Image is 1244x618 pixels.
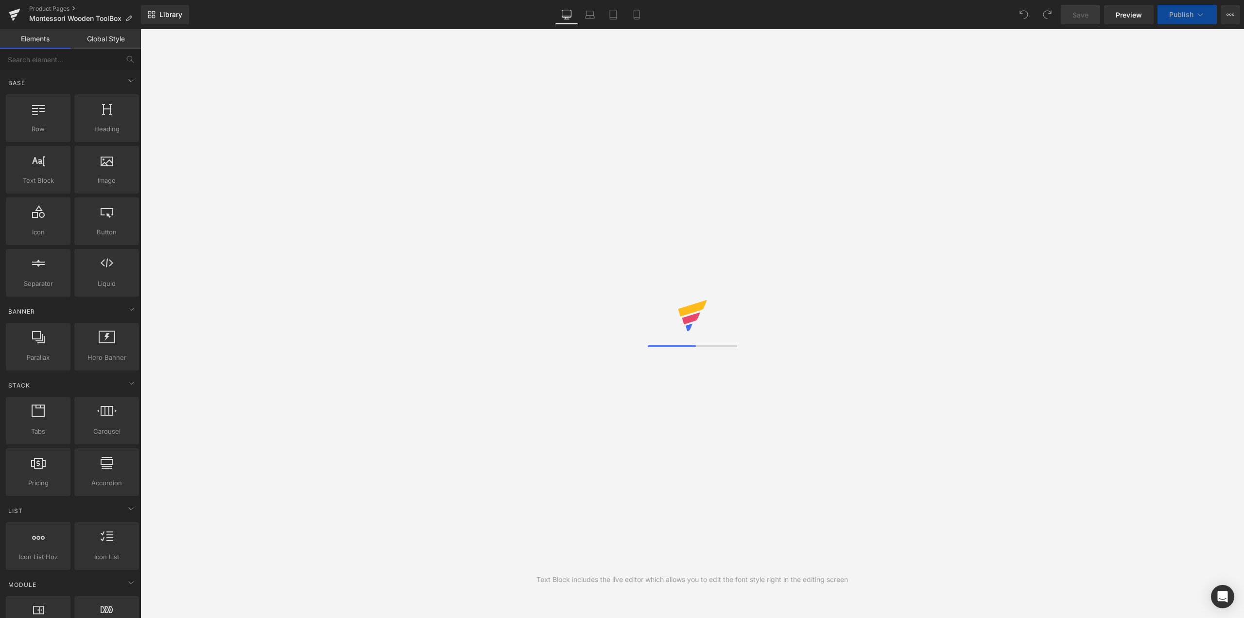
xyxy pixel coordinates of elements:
[77,176,136,186] span: Image
[9,176,68,186] span: Text Block
[7,580,37,589] span: Module
[9,426,68,437] span: Tabs
[29,15,121,22] span: Montessori Wooden ToolBox
[9,279,68,289] span: Separator
[159,10,182,19] span: Library
[555,5,578,24] a: Desktop
[9,353,68,363] span: Parallax
[1104,5,1154,24] a: Preview
[7,78,26,88] span: Base
[1037,5,1057,24] button: Redo
[9,227,68,237] span: Icon
[1169,11,1193,18] span: Publish
[1072,10,1088,20] span: Save
[7,381,31,390] span: Stack
[29,5,141,13] a: Product Pages
[1116,10,1142,20] span: Preview
[1158,5,1217,24] button: Publish
[77,426,136,437] span: Carousel
[77,478,136,488] span: Accordion
[77,279,136,289] span: Liquid
[77,227,136,237] span: Button
[70,29,141,49] a: Global Style
[536,574,848,585] div: Text Block includes the live editor which allows you to edit the font style right in the editing ...
[77,552,136,562] span: Icon List
[1211,585,1234,608] div: Open Intercom Messenger
[7,506,24,515] span: List
[578,5,602,24] a: Laptop
[77,353,136,363] span: Hero Banner
[9,552,68,562] span: Icon List Hoz
[141,5,189,24] a: New Library
[9,478,68,488] span: Pricing
[1014,5,1034,24] button: Undo
[1221,5,1240,24] button: More
[602,5,625,24] a: Tablet
[7,307,36,316] span: Banner
[625,5,648,24] a: Mobile
[9,124,68,134] span: Row
[77,124,136,134] span: Heading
